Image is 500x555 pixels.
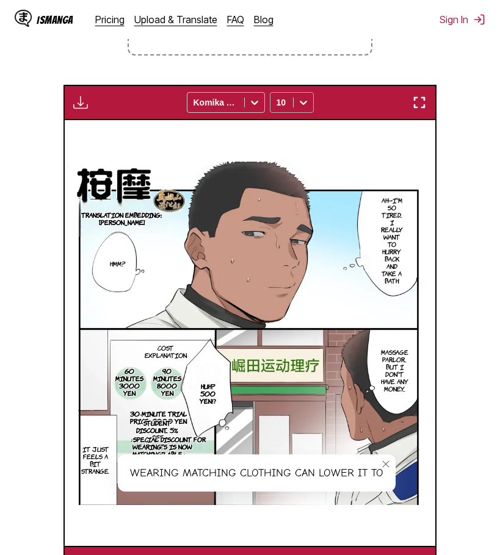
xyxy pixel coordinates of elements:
p: Student discount... 5% off [133,417,181,443]
a: Upload & Translate [134,13,217,26]
p: Translation embedding: [PERSON_NAME] [65,209,178,228]
p: Ah—I'm so tired... I really want to hurry back and take a bath. [379,194,405,287]
p: 30-minute trial price... 2000 yen [122,407,194,427]
img: Download translated images [73,95,88,110]
img: IsManga Logo [15,10,32,27]
button: close-tooltip [376,454,396,474]
p: Hmm? [107,257,128,270]
div: Wearing matching clothing can lower it to [118,454,396,492]
img: Manga Panel [65,162,436,505]
p: Cost explanation [142,342,189,361]
img: Enter fullscreen [412,95,427,110]
a: IsManga LogoIsManga [15,10,95,29]
a: FAQ [227,13,244,26]
p: 90 minutes 8000 yen [150,365,184,399]
button: Sign In [440,13,485,26]
p: Massage parlor... but I don't have any money... [379,346,411,395]
p: ♪Special discount for sports is now available♪ [127,433,209,460]
a: Pricing [95,13,125,26]
img: Sign out [473,13,485,26]
p: 60 minutes 3000 yen [112,365,147,399]
a: Blog [254,13,274,26]
p: It just feels a bit strange. [79,443,112,477]
p: Huh? 500 yen⁉ [192,380,223,407]
div: IsManga [37,14,73,26]
p: Wearing matching clothing can lower it to [118,440,176,474]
